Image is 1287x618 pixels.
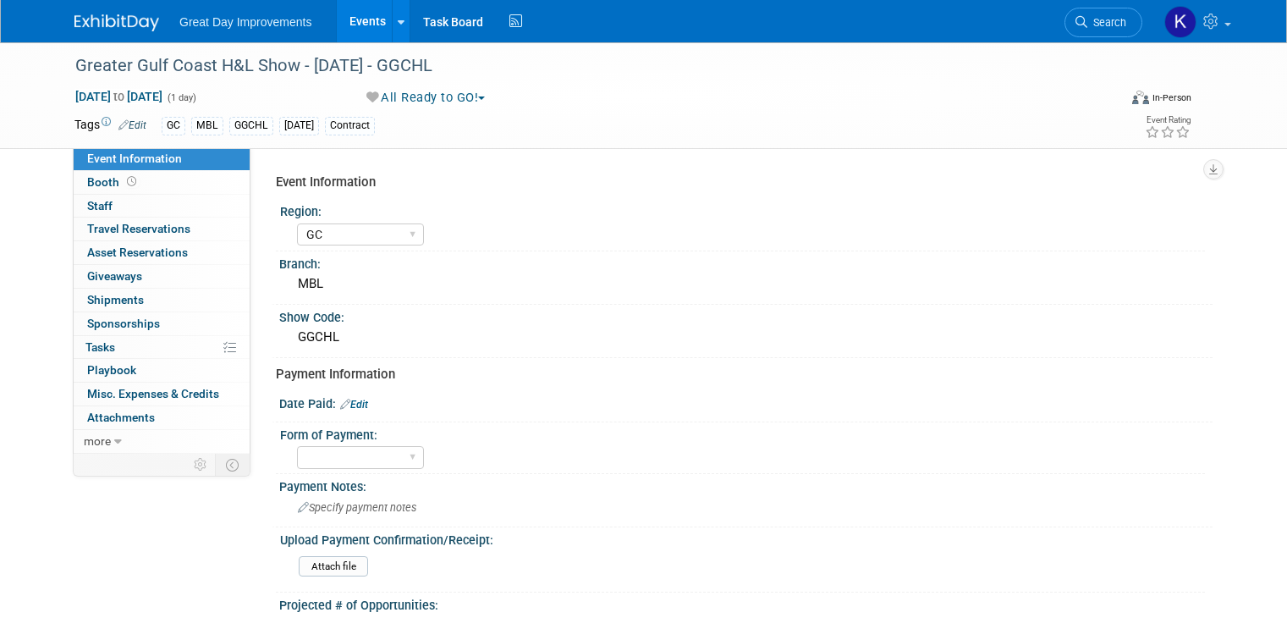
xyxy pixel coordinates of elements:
div: Payment Notes: [279,474,1213,495]
span: [DATE] [DATE] [74,89,163,104]
span: Playbook [87,363,136,377]
span: Booth [87,175,140,189]
a: more [74,430,250,453]
a: Sponsorships [74,312,250,335]
td: Tags [74,116,146,135]
button: All Ready to GO! [360,89,492,107]
a: Edit [118,119,146,131]
div: Payment Information [276,366,1200,383]
div: Event Information [276,174,1200,191]
div: In-Person [1152,91,1191,104]
a: Edit [340,399,368,411]
div: MBL [191,117,223,135]
td: Personalize Event Tab Strip [186,454,216,476]
a: Booth [74,171,250,194]
div: Greater Gulf Coast H&L Show - [DATE] - GGCHL [69,51,1097,81]
span: Travel Reservations [87,222,190,235]
span: to [111,90,127,103]
span: Misc. Expenses & Credits [87,387,219,400]
div: GC [162,117,185,135]
span: Event Information [87,152,182,165]
div: Show Code: [279,305,1213,326]
div: Region: [280,199,1205,220]
span: Shipments [87,293,144,306]
div: [DATE] [279,117,319,135]
a: Giveaways [74,265,250,288]
img: Format-Inperson.png [1132,91,1149,104]
a: Travel Reservations [74,218,250,240]
a: Playbook [74,359,250,382]
td: Toggle Event Tabs [216,454,250,476]
div: Event Rating [1145,116,1191,124]
span: Asset Reservations [87,246,188,259]
div: Contract [325,117,375,135]
span: Giveaways [87,269,142,283]
a: Search [1064,8,1142,37]
div: Form of Payment: [280,422,1205,444]
a: Asset Reservations [74,241,250,264]
img: ExhibitDay [74,14,159,31]
span: (1 day) [166,92,196,103]
span: more [84,434,111,448]
div: MBL [292,271,1200,297]
div: Branch: [279,251,1213,273]
span: Sponsorships [87,317,160,330]
a: Tasks [74,336,250,359]
span: Attachments [87,411,155,424]
div: Projected # of Opportunities: [279,593,1213,614]
div: GGCHL [229,117,273,135]
span: Search [1087,16,1126,29]
img: Kenneth Luquette [1164,6,1196,38]
a: Shipments [74,289,250,312]
span: Staff [87,199,113,212]
div: Upload Payment Confirmation/Receipt: [280,527,1205,549]
a: Attachments [74,406,250,429]
a: Misc. Expenses & Credits [74,383,250,406]
span: Specify payment notes [298,501,416,514]
div: Date Paid: [279,391,1213,413]
span: Booth not reserved yet [124,175,140,188]
a: Staff [74,195,250,218]
a: Event Information [74,147,250,170]
div: Event Format [1026,88,1191,113]
span: Great Day Improvements [179,15,311,29]
div: GGCHL [292,324,1200,350]
span: Tasks [85,340,115,354]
